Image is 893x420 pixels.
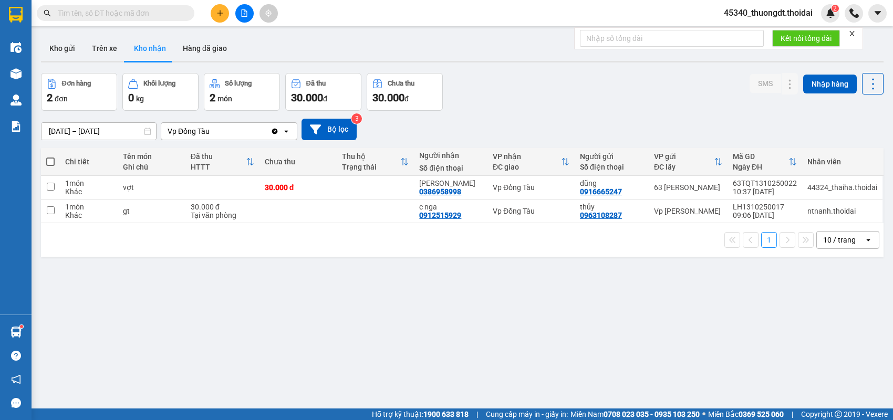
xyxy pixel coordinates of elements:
span: Kết nối tổng đài [781,33,832,44]
button: SMS [750,74,781,93]
div: Đã thu [306,80,326,87]
div: Vp Đồng Tàu [493,183,569,192]
div: thủy [580,203,643,211]
button: plus [211,4,229,23]
svg: open [282,127,290,135]
span: đơn [55,94,68,103]
button: Bộ lọc [302,119,357,140]
div: Tại văn phòng [191,211,254,219]
div: Chi tiết [65,157,112,166]
button: Khối lượng0kg [122,73,199,111]
span: 45340_thuongdt.thoidai [715,6,821,19]
div: Khác [65,211,112,219]
span: close [848,30,856,37]
div: 0386958998 [419,187,461,196]
div: 10:37 [DATE] [733,187,797,196]
sup: 3 [351,113,362,124]
button: Số lượng2món [204,73,280,111]
div: 30.000 đ [265,183,331,192]
span: Miền Bắc [708,408,784,420]
div: Người gửi [580,152,643,161]
div: LH1310250017 [733,203,797,211]
span: 30.000 [291,91,323,104]
div: Vp Đồng Tàu [493,207,569,215]
button: aim [259,4,278,23]
span: notification [11,374,21,384]
button: 1 [761,232,777,248]
div: Khác [65,187,112,196]
input: Selected Vp Đồng Tàu. [211,126,212,136]
button: file-add [235,4,254,23]
span: aim [265,9,272,17]
span: question-circle [11,351,21,361]
div: Vp [PERSON_NAME] [654,207,722,215]
div: Vp Đồng Tàu [168,126,210,136]
sup: 1 [20,325,23,328]
img: solution-icon [11,121,22,132]
span: file-add [241,9,248,17]
div: Tên món [123,152,180,161]
div: Số lượng [225,80,252,87]
strong: 0708 023 035 - 0935 103 250 [604,410,700,418]
span: đ [323,94,327,103]
svg: open [864,236,873,244]
div: 1 món [65,179,112,187]
span: | [476,408,478,420]
span: copyright [835,411,842,418]
div: Đã thu [191,152,246,161]
input: Tìm tên, số ĐT hoặc mã đơn [58,7,182,19]
span: Cung cấp máy in - giấy in: [486,408,568,420]
button: Nhập hàng [803,75,857,93]
th: Toggle SortBy [185,148,259,176]
img: warehouse-icon [11,68,22,79]
div: ĐC lấy [654,163,714,171]
sup: 2 [832,5,839,12]
div: ĐC giao [493,163,561,171]
div: 0963108287 [580,211,622,219]
div: c nga [419,203,482,211]
input: Nhập số tổng đài [580,30,764,47]
th: Toggle SortBy [728,148,802,176]
span: 30.000 [372,91,404,104]
div: Người nhận [419,151,482,160]
div: Mã GD [733,152,788,161]
div: gt [123,207,180,215]
span: Miền Nam [570,408,700,420]
button: caret-down [868,4,887,23]
img: phone-icon [849,8,859,18]
img: icon-new-feature [826,8,835,18]
div: VP gửi [654,152,714,161]
span: đ [404,94,409,103]
div: Khối lượng [143,80,175,87]
span: kg [136,94,144,103]
div: Đức Tiến [419,179,482,187]
div: Ghi chú [123,163,180,171]
span: Hỗ trợ kỹ thuật: [372,408,469,420]
button: Kết nối tổng đài [772,30,840,47]
th: Toggle SortBy [337,148,414,176]
th: Toggle SortBy [487,148,575,176]
div: Ngày ĐH [733,163,788,171]
div: Chưa thu [388,80,414,87]
div: 63 [PERSON_NAME] [654,183,722,192]
span: search [44,9,51,17]
div: 1 món [65,203,112,211]
button: Hàng đã giao [174,36,235,61]
div: vợt [123,183,180,192]
div: 09:06 [DATE] [733,211,797,219]
button: Kho nhận [126,36,174,61]
span: caret-down [873,8,882,18]
button: Đã thu30.000đ [285,73,361,111]
div: dũng [580,179,643,187]
div: Đơn hàng [62,80,91,87]
button: Kho gửi [41,36,84,61]
div: Chưa thu [265,157,331,166]
div: Trạng thái [342,163,400,171]
strong: 0369 525 060 [739,410,784,418]
th: Toggle SortBy [649,148,728,176]
div: Số điện thoại [419,164,482,172]
svg: Clear value [271,127,279,135]
div: ntnanh.thoidai [807,207,877,215]
div: VP nhận [493,152,561,161]
img: logo-vxr [9,7,23,23]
